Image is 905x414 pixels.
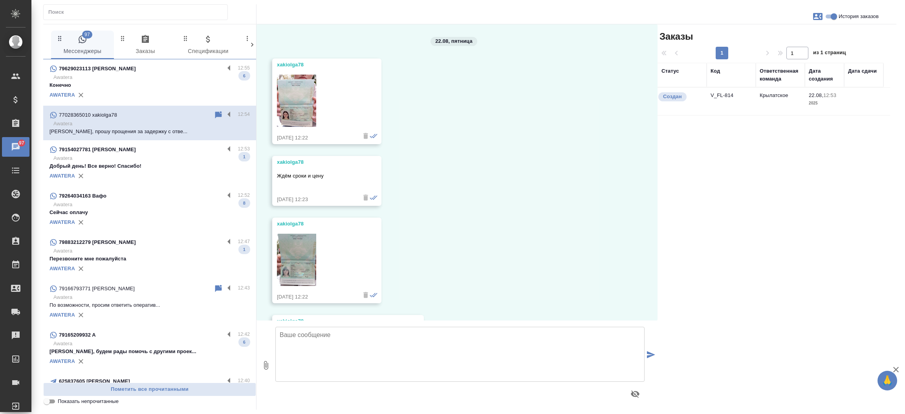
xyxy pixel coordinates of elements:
[82,31,92,38] span: 97
[56,35,64,42] svg: Зажми и перетащи, чтобы поменять порядок вкладок
[277,293,354,301] div: [DATE] 12:22
[658,92,703,102] div: Выставляется автоматически при создании заказа
[277,220,354,228] div: xakiolga78
[49,348,250,355] p: [PERSON_NAME], будем рады помочь с другими проек...
[43,59,256,106] div: 79629023113 [PERSON_NAME]12:55AwateraКонечно6AWATERA
[49,162,250,170] p: Добрый день! Все верно! Спасибо!
[878,371,897,390] button: 🙏
[75,263,87,275] button: Удалить привязку
[277,196,354,203] div: [DATE] 12:23
[53,201,250,209] p: Awatera
[238,338,250,346] span: 6
[813,48,846,59] span: из 1 страниц
[809,67,840,83] div: Дата создания
[244,35,298,56] span: Клиенты
[756,88,805,115] td: Крылатское
[707,88,756,115] td: V_FL-814
[53,154,250,162] p: Awatera
[245,35,252,42] svg: Зажми и перетащи, чтобы поменять порядок вкладок
[49,255,250,263] p: Перезвоните мне пожалуйста
[760,67,801,83] div: Ответственная команда
[661,67,679,75] div: Статус
[711,67,720,75] div: Код
[43,233,256,279] div: 79883212279 [PERSON_NAME]12:47AwateraПерезвоните мне пожалуйста1AWATERA
[53,120,250,128] p: Awatera
[49,173,75,179] a: AWATERA
[182,35,189,42] svg: Зажми и перетащи, чтобы поменять порядок вкладок
[277,134,354,142] div: [DATE] 12:22
[238,191,250,199] p: 12:52
[53,247,250,255] p: Awatera
[43,383,256,396] button: Пометить все прочитанными
[119,35,172,56] span: Заказы
[881,372,894,389] span: 🙏
[238,199,250,207] span: 8
[214,284,223,293] div: Пометить непрочитанным
[59,285,135,293] p: 79166793771 [PERSON_NAME]
[48,7,227,18] input: Поиск
[43,187,256,233] div: 79264034163 Вафо12:52AwateraСейчас оплачу8AWATERA
[43,106,256,140] div: 77028365010 xakiolga7812:54Awatera[PERSON_NAME], прошу прощения за задержку с отве...
[75,89,87,101] button: Удалить привязку
[238,330,250,338] p: 12:42
[848,67,877,75] div: Дата сдачи
[43,279,256,326] div: 79166793771 [PERSON_NAME]12:43AwateraПо возможности, просим ответить оператив...AWATERA
[823,92,836,98] p: 12:53
[75,309,87,321] button: Удалить привязку
[238,284,250,292] p: 12:43
[277,172,354,180] p: Ждём сроки и цену
[49,92,75,98] a: AWATERA
[49,266,75,271] a: AWATERA
[238,153,250,161] span: 1
[59,146,136,154] p: 79154027781 [PERSON_NAME]
[119,35,126,42] svg: Зажми и перетащи, чтобы поменять порядок вкладок
[75,216,87,228] button: Удалить привязку
[214,110,223,120] div: Пометить непрочитанным
[49,219,75,225] a: AWATERA
[75,170,87,182] button: Удалить привязку
[59,65,136,73] p: 79629023113 [PERSON_NAME]
[808,7,827,26] button: Заявки
[43,326,256,372] div: 79165209932 A12:42Awatera[PERSON_NAME], будем рады помочь с другими проек...6AWATERA
[277,61,354,69] div: xakiolga78
[809,99,840,107] p: 2025
[238,64,250,72] p: 12:55
[238,72,250,80] span: 6
[58,398,119,405] span: Показать непрочитанные
[59,238,136,246] p: 79883212279 [PERSON_NAME]
[49,358,75,364] a: AWATERA
[238,238,250,245] p: 12:47
[14,139,29,147] span: 97
[49,128,250,136] p: [PERSON_NAME], прошу прощения за задержку с отве...
[277,158,354,166] div: xakiolga78
[49,301,250,309] p: По возможности, просим ответить оператив...
[43,140,256,187] div: 79154027781 [PERSON_NAME]12:53AwateraДобрый день! Все верно! Спасибо!1AWATERA
[53,340,250,348] p: Awatera
[277,234,316,286] img: Thumbnail
[59,331,96,339] p: 79165209932 A
[59,377,130,385] p: 625837605 [PERSON_NAME]
[59,111,117,119] p: 77028365010 xakiolga78
[658,30,693,43] span: Заказы
[663,93,682,101] p: Создан
[277,75,316,127] img: Thumbnail
[238,145,250,153] p: 12:53
[435,37,473,45] p: 22.08, пятница
[49,312,75,318] a: AWATERA
[53,293,250,301] p: Awatera
[626,385,645,403] button: Предпросмотр
[59,192,106,200] p: 79264034163 Вафо
[43,372,256,407] div: 625837605 [PERSON_NAME]12:40awateratraktatОтлично, спасибо2
[48,385,252,394] span: Пометить все прочитанными
[238,110,250,118] p: 12:54
[49,209,250,216] p: Сейчас оплачу
[53,73,250,81] p: Awatera
[809,92,823,98] p: 22.08,
[181,35,235,56] span: Спецификации
[2,137,29,157] a: 97
[75,355,87,367] button: Удалить привязку
[839,13,879,20] span: История заказов
[238,245,250,253] span: 1
[277,317,396,325] div: xakiolga78
[49,81,250,89] p: Конечно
